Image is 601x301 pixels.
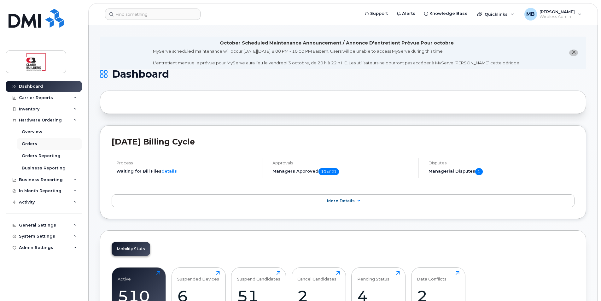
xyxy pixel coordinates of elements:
[357,271,389,281] div: Pending Status
[272,161,412,165] h4: Approvals
[112,137,575,146] h2: [DATE] Billing Cycle
[116,161,256,165] h4: Process
[112,69,169,79] span: Dashboard
[417,271,446,281] div: Data Conflicts
[574,274,596,296] iframe: Messenger Launcher
[153,48,520,66] div: MyServe scheduled maintenance will occur [DATE][DATE] 8:00 PM - 10:00 PM Eastern. Users will be u...
[569,50,578,56] button: close notification
[475,168,483,175] span: 1
[272,168,412,175] h5: Managers Approved
[297,271,336,281] div: Cancel Candidates
[237,271,280,281] div: Suspend Candidates
[161,168,177,174] a: details
[429,168,575,175] h5: Managerial Disputes
[116,168,256,174] li: Waiting for Bill Files
[177,271,219,281] div: Suspended Devices
[318,168,339,175] span: 10 of 21
[327,198,355,203] span: More Details
[220,40,454,46] div: October Scheduled Maintenance Announcement / Annonce D'entretient Prévue Pour octobre
[118,271,131,281] div: Active
[429,161,575,165] h4: Disputes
